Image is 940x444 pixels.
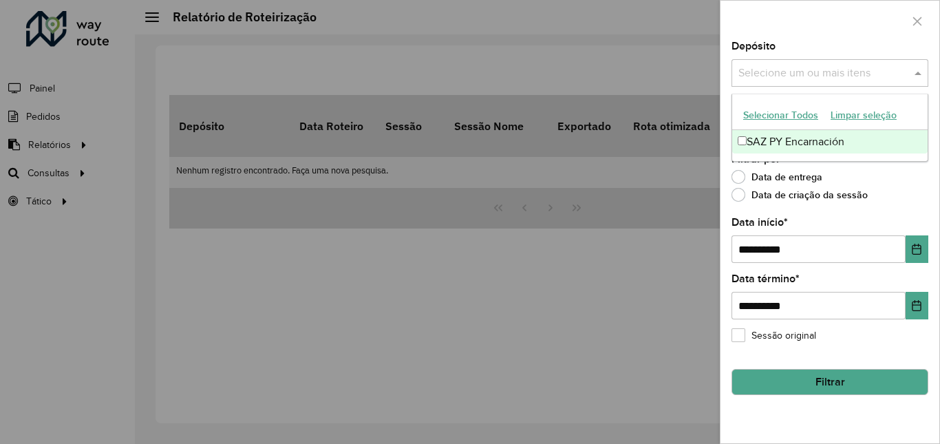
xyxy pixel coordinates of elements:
button: Selecionar Todos [737,105,824,126]
label: Data início [731,214,788,231]
button: Choose Date [906,292,928,319]
label: Data término [731,271,800,287]
button: Limpar seleção [824,105,903,126]
div: SAZ PY Encarnación [732,130,928,154]
ng-dropdown-panel: Options list [731,94,928,162]
button: Filtrar [731,369,928,395]
label: Data de entrega [731,170,822,184]
label: Sessão original [731,328,816,343]
button: Choose Date [906,235,928,263]
label: Data de criação da sessão [731,188,868,202]
label: Depósito [731,38,776,54]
